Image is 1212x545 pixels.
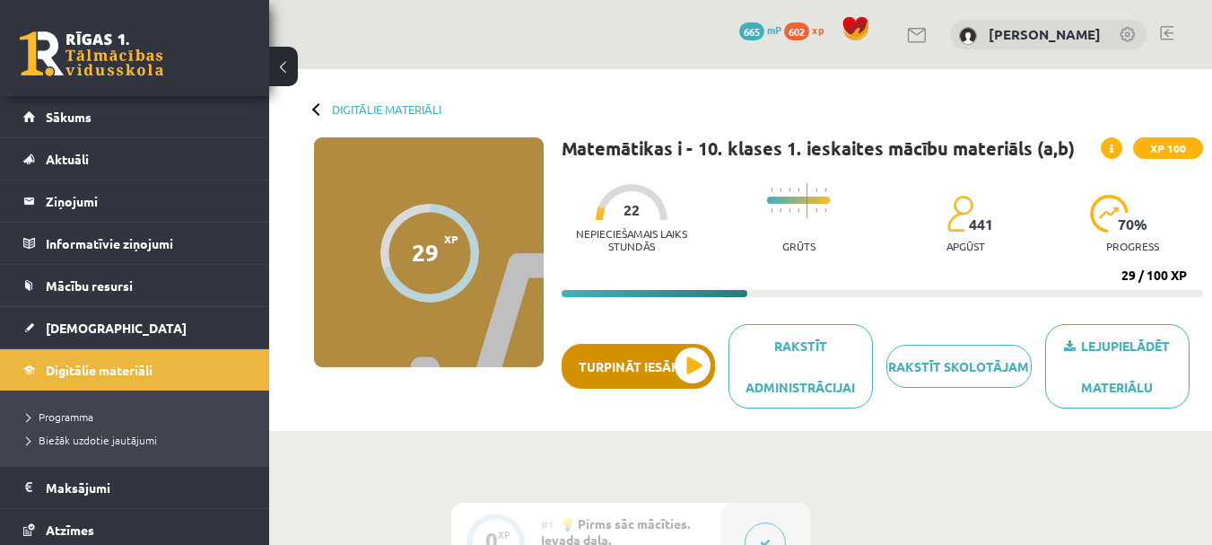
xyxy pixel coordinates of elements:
[498,530,510,540] div: XP
[959,27,977,45] img: Jekaterīna Luzina
[23,467,247,508] a: Maksājumi
[767,22,781,37] span: mP
[27,409,251,425] a: Programma
[815,188,817,192] img: icon-short-line-57e1e144782c952c97e751825c79c345078a6d821885a25fce030b3d8c18986b.svg
[1090,195,1129,233] img: icon-progress-161ccf0a02000e728c5f80fcf4c31c7af3da0e1684b2b1d7c360e028c24a22f1.svg
[798,188,799,192] img: icon-short-line-57e1e144782c952c97e751825c79c345078a6d821885a25fce030b3d8c18986b.svg
[27,432,251,448] a: Biežāk uzdotie jautājumi
[824,208,826,213] img: icon-short-line-57e1e144782c952c97e751825c79c345078a6d821885a25fce030b3d8c18986b.svg
[771,208,772,213] img: icon-short-line-57e1e144782c952c97e751825c79c345078a6d821885a25fce030b3d8c18986b.svg
[46,223,247,264] legend: Informatīvie ziņojumi
[784,22,809,40] span: 602
[1045,324,1190,409] a: Lejupielādēt materiālu
[1133,137,1203,159] span: XP 100
[46,522,94,538] span: Atzīmes
[1106,240,1159,252] p: progress
[27,409,93,424] span: Programma
[789,188,790,192] img: icon-short-line-57e1e144782c952c97e751825c79c345078a6d821885a25fce030b3d8c18986b.svg
[23,96,247,137] a: Sākums
[946,195,972,233] img: students-c634bb4e5e11cddfef0936a35e636f08e4e9abd3cc4e673bd6f9a4125e45ecb1.svg
[332,102,441,116] a: Digitālie materiāli
[728,324,873,409] a: Rakstīt administrācijai
[444,233,458,245] span: XP
[784,22,833,37] a: 602 xp
[798,208,799,213] img: icon-short-line-57e1e144782c952c97e751825c79c345078a6d821885a25fce030b3d8c18986b.svg
[46,277,133,294] span: Mācību resursi
[969,216,993,233] span: 441
[739,22,764,40] span: 665
[23,180,247,222] a: Ziņojumi
[562,137,1075,159] h1: Matemātikas i - 10. klases 1. ieskaites mācību materiāls (a,b)
[23,349,247,391] a: Digitālie materiāli
[782,240,815,252] p: Grūts
[46,320,187,336] span: [DEMOGRAPHIC_DATA]
[1118,216,1148,233] span: 70 %
[23,223,247,264] a: Informatīvie ziņojumi
[541,517,554,532] span: #1
[771,188,772,192] img: icon-short-line-57e1e144782c952c97e751825c79c345078a6d821885a25fce030b3d8c18986b.svg
[815,208,817,213] img: icon-short-line-57e1e144782c952c97e751825c79c345078a6d821885a25fce030b3d8c18986b.svg
[46,180,247,222] legend: Ziņojumi
[46,151,89,167] span: Aktuāli
[20,31,163,76] a: Rīgas 1. Tālmācības vidusskola
[23,307,247,348] a: [DEMOGRAPHIC_DATA]
[562,227,702,252] p: Nepieciešamais laiks stundās
[789,208,790,213] img: icon-short-line-57e1e144782c952c97e751825c79c345078a6d821885a25fce030b3d8c18986b.svg
[46,467,247,508] legend: Maksājumi
[46,362,153,378] span: Digitālie materiāli
[807,183,808,218] img: icon-long-line-d9ea69661e0d244f92f715978eff75569469978d946b2353a9bb055b3ed8787d.svg
[780,188,781,192] img: icon-short-line-57e1e144782c952c97e751825c79c345078a6d821885a25fce030b3d8c18986b.svg
[23,138,247,180] a: Aktuāli
[46,109,92,125] span: Sākums
[27,433,157,447] span: Biežāk uzdotie jautājumi
[824,188,826,192] img: icon-short-line-57e1e144782c952c97e751825c79c345078a6d821885a25fce030b3d8c18986b.svg
[886,345,1031,388] a: Rakstīt skolotājam
[812,22,824,37] span: xp
[989,25,1101,43] a: [PERSON_NAME]
[780,208,781,213] img: icon-short-line-57e1e144782c952c97e751825c79c345078a6d821885a25fce030b3d8c18986b.svg
[623,202,640,218] span: 22
[412,239,439,266] div: 29
[23,265,247,306] a: Mācību resursi
[562,344,715,389] button: Turpināt iesākto
[946,240,985,252] p: apgūst
[739,22,781,37] a: 665 mP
